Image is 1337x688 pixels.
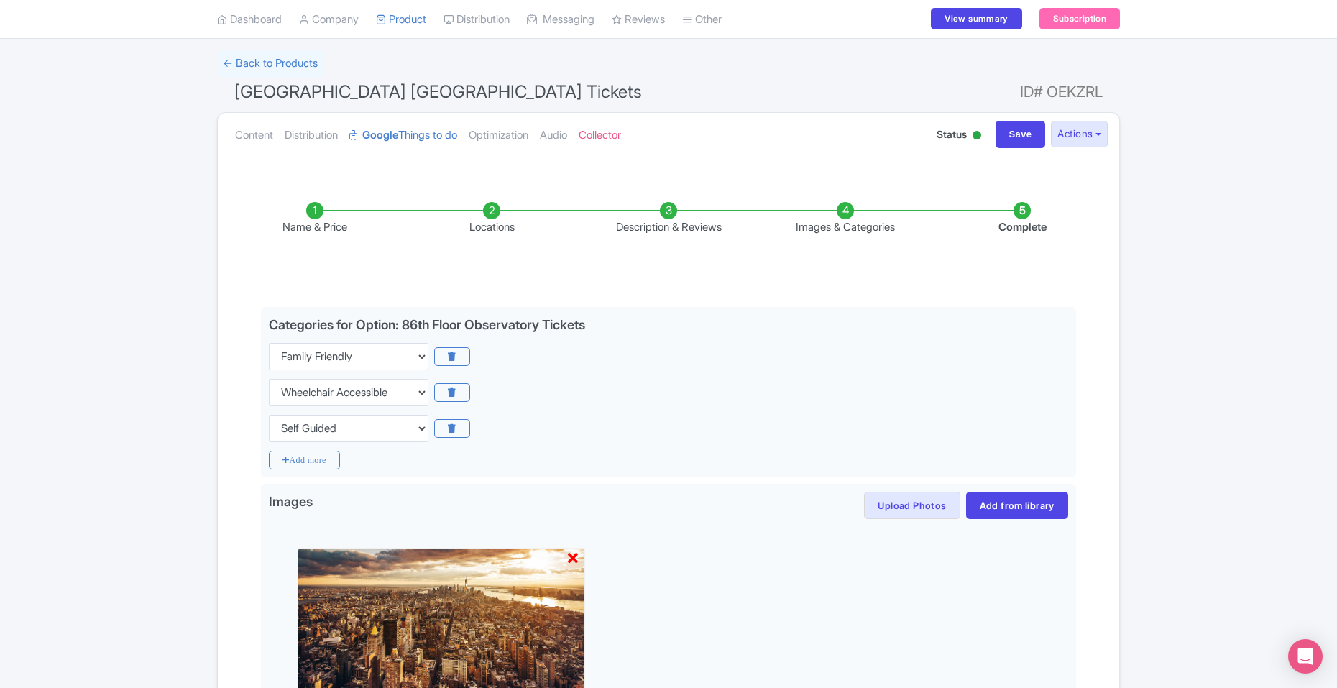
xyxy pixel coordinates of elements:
[217,50,323,78] a: ← Back to Products
[937,127,967,142] span: Status
[996,121,1046,148] input: Save
[934,202,1111,236] li: Complete
[269,317,585,332] div: Categories for Option: 86th Floor Observatory Tickets
[403,202,580,236] li: Locations
[469,113,528,158] a: Optimization
[234,81,642,102] span: [GEOGRAPHIC_DATA] [GEOGRAPHIC_DATA] Tickets
[1039,9,1120,30] a: Subscription
[970,125,984,147] div: Active
[269,451,340,469] i: Add more
[226,202,403,236] li: Name & Price
[349,113,457,158] a: GoogleThings to do
[931,9,1021,30] a: View summary
[235,113,273,158] a: Content
[285,113,338,158] a: Distribution
[269,492,313,515] span: Images
[757,202,934,236] li: Images & Categories
[1051,121,1108,147] button: Actions
[362,127,398,144] strong: Google
[1288,639,1323,674] div: Open Intercom Messenger
[864,492,960,519] button: Upload Photos
[580,202,757,236] li: Description & Reviews
[540,113,567,158] a: Audio
[966,492,1068,519] a: Add from library
[579,113,621,158] a: Collector
[1020,78,1103,106] span: ID# OEKZRL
